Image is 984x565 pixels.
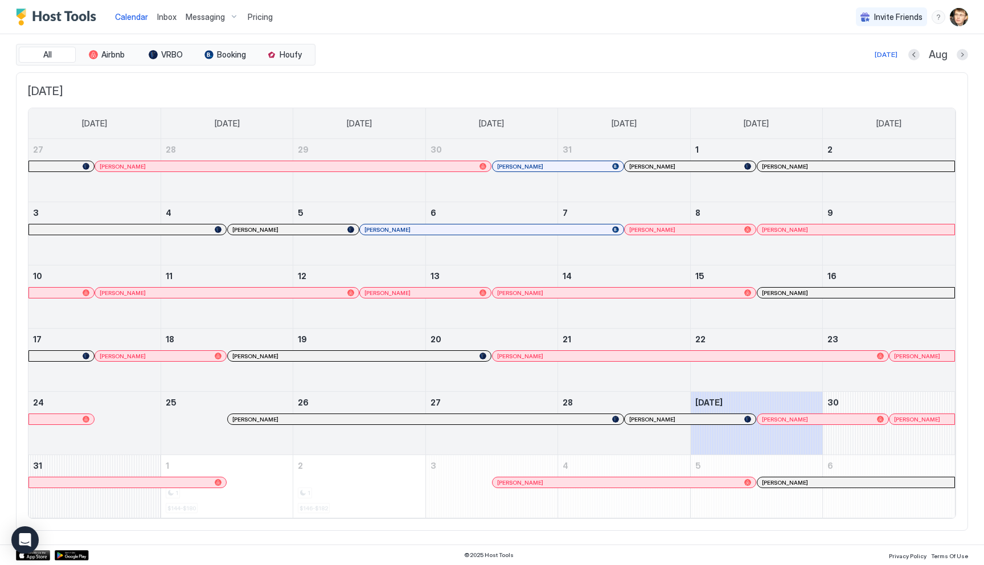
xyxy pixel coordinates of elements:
[612,118,637,129] span: [DATE]
[196,47,253,63] button: Booking
[101,50,125,60] span: Airbnb
[293,202,425,223] a: August 5, 2025
[78,47,135,63] button: Airbnb
[695,145,699,154] span: 1
[232,416,619,423] div: [PERSON_NAME]
[823,329,955,350] a: August 23, 2025
[248,12,273,22] span: Pricing
[16,550,50,560] a: App Store
[827,145,833,154] span: 2
[55,550,89,560] a: Google Play Store
[33,398,44,407] span: 24
[33,461,42,470] span: 31
[186,12,225,22] span: Messaging
[232,226,354,234] div: [PERSON_NAME]
[497,289,543,297] span: [PERSON_NAME]
[558,139,690,202] td: July 31, 2025
[161,202,293,265] td: August 4, 2025
[497,353,543,360] span: [PERSON_NAME]
[827,461,833,470] span: 6
[430,208,436,218] span: 6
[298,271,306,281] span: 12
[762,289,808,297] span: [PERSON_NAME]
[166,208,171,218] span: 4
[762,479,808,486] span: [PERSON_NAME]
[875,50,897,60] div: [DATE]
[100,289,146,297] span: [PERSON_NAME]
[762,226,950,234] div: [PERSON_NAME]
[558,455,690,518] td: September 4, 2025
[629,416,751,423] div: [PERSON_NAME]
[293,392,425,413] a: August 26, 2025
[558,139,690,160] a: July 31, 2025
[425,455,557,518] td: September 3, 2025
[166,461,169,470] span: 1
[364,226,618,234] div: [PERSON_NAME]
[929,48,948,62] span: Aug
[161,392,293,413] a: August 25, 2025
[19,47,76,63] button: All
[293,392,425,455] td: August 26, 2025
[762,416,808,423] span: [PERSON_NAME]
[161,265,293,329] td: August 11, 2025
[691,392,822,413] a: August 29, 2025
[695,208,700,218] span: 8
[691,265,822,286] a: August 15, 2025
[823,202,955,223] a: August 9, 2025
[425,202,557,265] td: August 6, 2025
[28,139,161,160] a: July 27, 2025
[762,479,950,486] div: [PERSON_NAME]
[827,398,839,407] span: 30
[823,139,955,160] a: August 2, 2025
[100,353,222,360] div: [PERSON_NAME]
[629,226,675,234] span: [PERSON_NAME]
[364,289,411,297] span: [PERSON_NAME]
[823,139,955,202] td: August 2, 2025
[215,118,240,129] span: [DATE]
[161,329,293,392] td: August 18, 2025
[28,392,161,455] td: August 24, 2025
[28,84,956,99] span: [DATE]
[691,329,822,350] a: August 22, 2025
[203,108,251,139] a: Monday
[115,11,148,23] a: Calendar
[823,392,955,455] td: August 30, 2025
[293,202,425,265] td: August 5, 2025
[497,479,751,486] div: [PERSON_NAME]
[497,289,751,297] div: [PERSON_NAME]
[732,108,780,139] a: Friday
[100,353,146,360] span: [PERSON_NAME]
[33,334,42,344] span: 17
[695,334,706,344] span: 22
[161,265,293,286] a: August 11, 2025
[762,163,950,170] div: [PERSON_NAME]
[629,163,675,170] span: [PERSON_NAME]
[256,47,313,63] button: Houfy
[558,329,690,350] a: August 21, 2025
[563,398,573,407] span: 28
[280,50,302,60] span: Houfy
[464,551,514,559] span: © 2025 Host Tools
[426,455,557,476] a: September 3, 2025
[425,392,557,455] td: August 27, 2025
[823,392,955,413] a: August 30, 2025
[293,139,425,160] a: July 29, 2025
[100,163,486,170] div: [PERSON_NAME]
[71,108,118,139] a: Sunday
[558,202,690,265] td: August 7, 2025
[691,202,822,223] a: August 8, 2025
[298,208,304,218] span: 5
[894,416,940,423] span: [PERSON_NAME]
[232,353,486,360] div: [PERSON_NAME]
[558,329,690,392] td: August 21, 2025
[629,226,751,234] div: [PERSON_NAME]
[894,353,940,360] span: [PERSON_NAME]
[161,139,293,202] td: July 28, 2025
[364,289,486,297] div: [PERSON_NAME]
[28,139,161,202] td: July 27, 2025
[137,47,194,63] button: VRBO
[161,139,293,160] a: July 28, 2025
[497,163,543,170] span: [PERSON_NAME]
[28,455,161,476] a: August 31, 2025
